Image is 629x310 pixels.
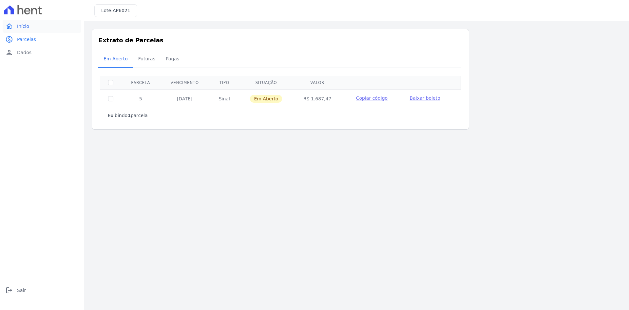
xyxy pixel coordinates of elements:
a: personDados [3,46,81,59]
a: homeInício [3,20,81,33]
i: person [5,49,13,56]
td: [DATE] [160,89,209,108]
td: R$ 1.687,47 [293,89,342,108]
b: 1 [127,113,131,118]
td: 5 [121,89,160,108]
button: Copiar código [350,95,394,101]
td: Sinal [209,89,239,108]
i: paid [5,35,13,43]
th: Parcela [121,76,160,89]
i: home [5,22,13,30]
th: Valor [293,76,342,89]
span: Copiar código [356,95,388,101]
a: Pagas [161,51,184,68]
th: Situação [239,76,293,89]
a: Baixar boleto [410,95,440,101]
h3: Lote: [101,7,130,14]
a: paidParcelas [3,33,81,46]
span: Em Aberto [100,52,132,65]
span: Pagas [162,52,183,65]
a: logoutSair [3,284,81,297]
span: Em Aberto [250,95,282,103]
a: Em Aberto [98,51,133,68]
th: Vencimento [160,76,209,89]
i: logout [5,286,13,294]
a: Futuras [133,51,161,68]
span: Início [17,23,29,30]
span: Futuras [134,52,159,65]
span: Dados [17,49,31,56]
h3: Extrato de Parcelas [99,36,462,45]
p: Exibindo parcela [108,112,148,119]
span: Parcelas [17,36,36,43]
th: Tipo [209,76,239,89]
span: AP6021 [113,8,130,13]
span: Sair [17,287,26,294]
